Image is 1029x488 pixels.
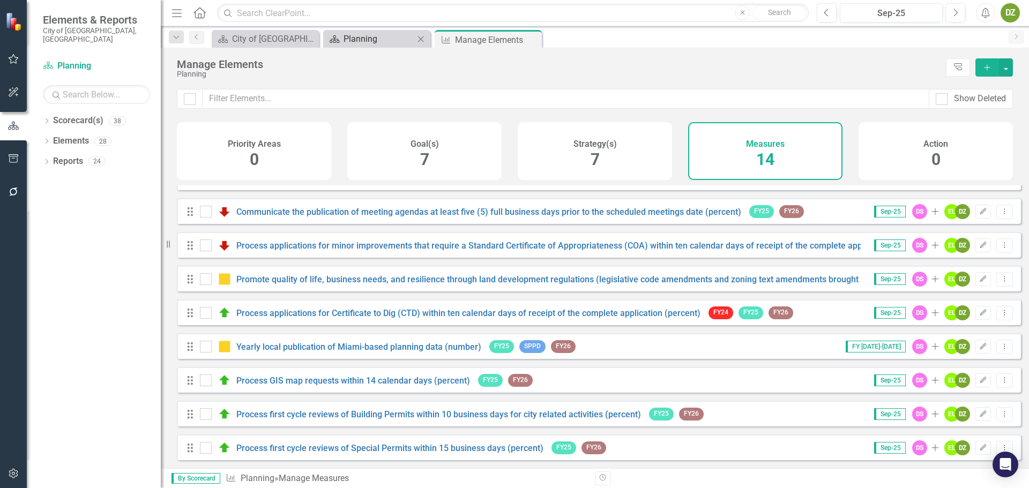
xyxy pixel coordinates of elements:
div: DS [912,373,927,388]
input: Search ClearPoint... [217,4,809,22]
div: DZ [955,238,970,253]
div: 24 [88,157,106,166]
div: DS [912,339,927,354]
span: FY26 [779,205,804,217]
a: Process first cycle reviews of Special Permits within 15 business days (percent) [236,443,543,453]
span: FY26 [508,374,533,386]
div: 28 [94,137,111,146]
span: 7 [591,150,600,169]
span: FY [DATE]-[DATE] [846,341,906,352]
span: FY25 [551,441,576,454]
span: By Scorecard [171,473,220,484]
div: EL [944,272,959,287]
span: 14 [756,150,774,169]
a: Planning [241,473,274,483]
div: DZ [955,339,970,354]
button: Sep-25 [840,3,943,22]
div: DZ [955,440,970,455]
h4: Strategy(s) [573,139,617,149]
a: Process first cycle reviews of Building Permits within 10 business days for city related activiti... [236,409,641,419]
div: DS [912,204,927,219]
div: DS [912,305,927,320]
a: Communicate the publication of meeting agendas at least five (5) full business days prior to the ... [236,207,741,217]
div: DZ [955,204,970,219]
div: EL [944,440,959,455]
a: Planning [326,32,414,46]
a: Promote quality of life, business needs, and resilience through land development regulations (leg... [236,274,934,284]
div: DZ [955,305,970,320]
span: FY26 [679,408,704,420]
img: Below Plan [218,205,231,218]
div: Sep-25 [844,7,939,20]
img: Caution [218,273,231,286]
a: Planning [43,60,150,72]
span: FY25 [749,205,774,217]
span: Sep-25 [874,374,906,386]
a: Process GIS map requests within 14 calendar days (percent) [236,376,470,386]
img: Below Plan [218,239,231,252]
a: Scorecard(s) [53,115,103,127]
h4: Goal(s) [411,139,439,149]
div: DS [912,272,927,287]
div: » Manage Measures [226,472,587,485]
a: Reports [53,155,83,168]
span: SPPD [519,340,546,352]
div: DS [912,440,927,455]
button: DZ [1001,3,1020,22]
img: On Target [218,374,231,387]
div: 38 [109,116,126,125]
span: Sep-25 [874,408,906,420]
img: On Target [218,408,231,421]
div: Manage Elements [177,58,941,70]
span: 7 [420,150,429,169]
div: DS [912,238,927,253]
img: Caution [218,340,231,353]
div: DS [912,407,927,422]
span: Sep-25 [874,442,906,454]
span: 0 [250,150,259,169]
img: On Target [218,441,231,454]
button: Search [752,5,806,20]
div: DZ [955,272,970,287]
a: Yearly local publication of Miami-based planning data (number) [236,342,481,352]
span: FY26 [769,306,793,319]
span: FY25 [649,408,674,420]
span: FY24 [709,306,733,319]
a: Process applications for minor improvements that require a Standard Certificate of Appropriatenes... [236,241,928,251]
h4: Action [923,139,948,149]
span: FY26 [551,340,576,352]
h4: Priority Areas [228,139,281,149]
span: FY26 [581,441,606,454]
span: 0 [931,150,941,169]
div: EL [944,238,959,253]
div: DZ [955,407,970,422]
span: Sep-25 [874,239,906,251]
span: FY25 [478,374,503,386]
div: EL [944,204,959,219]
div: Show Deleted [954,93,1006,105]
h4: Measures [746,139,785,149]
span: Sep-25 [874,273,906,285]
a: Process applications for Certificate to Dig (CTD) within ten calendar days of receipt of the comp... [236,308,700,318]
div: Open Intercom Messenger [993,452,1018,477]
img: On Target [218,306,231,319]
div: EL [944,373,959,388]
input: Search Below... [43,85,150,104]
div: Planning [344,32,414,46]
span: Sep-25 [874,206,906,217]
div: Planning [177,70,941,78]
div: EL [944,339,959,354]
a: City of [GEOGRAPHIC_DATA] [214,32,316,46]
small: City of [GEOGRAPHIC_DATA], [GEOGRAPHIC_DATA] [43,26,150,44]
div: DZ [955,373,970,388]
span: FY25 [739,306,763,319]
span: FY25 [489,340,514,352]
input: Filter Elements... [202,89,929,109]
span: Elements & Reports [43,13,150,26]
div: EL [944,305,959,320]
a: Elements [53,135,89,147]
div: City of [GEOGRAPHIC_DATA] [232,32,316,46]
div: Manage Elements [455,33,539,47]
div: EL [944,407,959,422]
